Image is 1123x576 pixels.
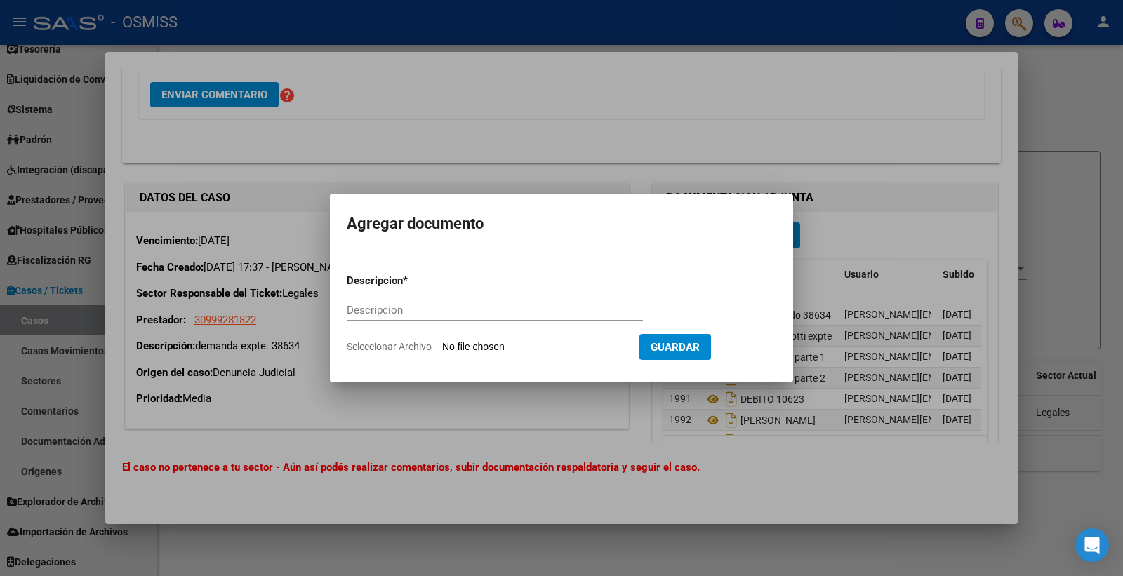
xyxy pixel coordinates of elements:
span: Seleccionar Archivo [347,341,432,352]
div: Open Intercom Messenger [1075,528,1109,562]
p: Descripcion [347,273,476,289]
h2: Agregar documento [347,210,776,237]
button: Guardar [639,334,711,360]
span: Guardar [651,341,700,354]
